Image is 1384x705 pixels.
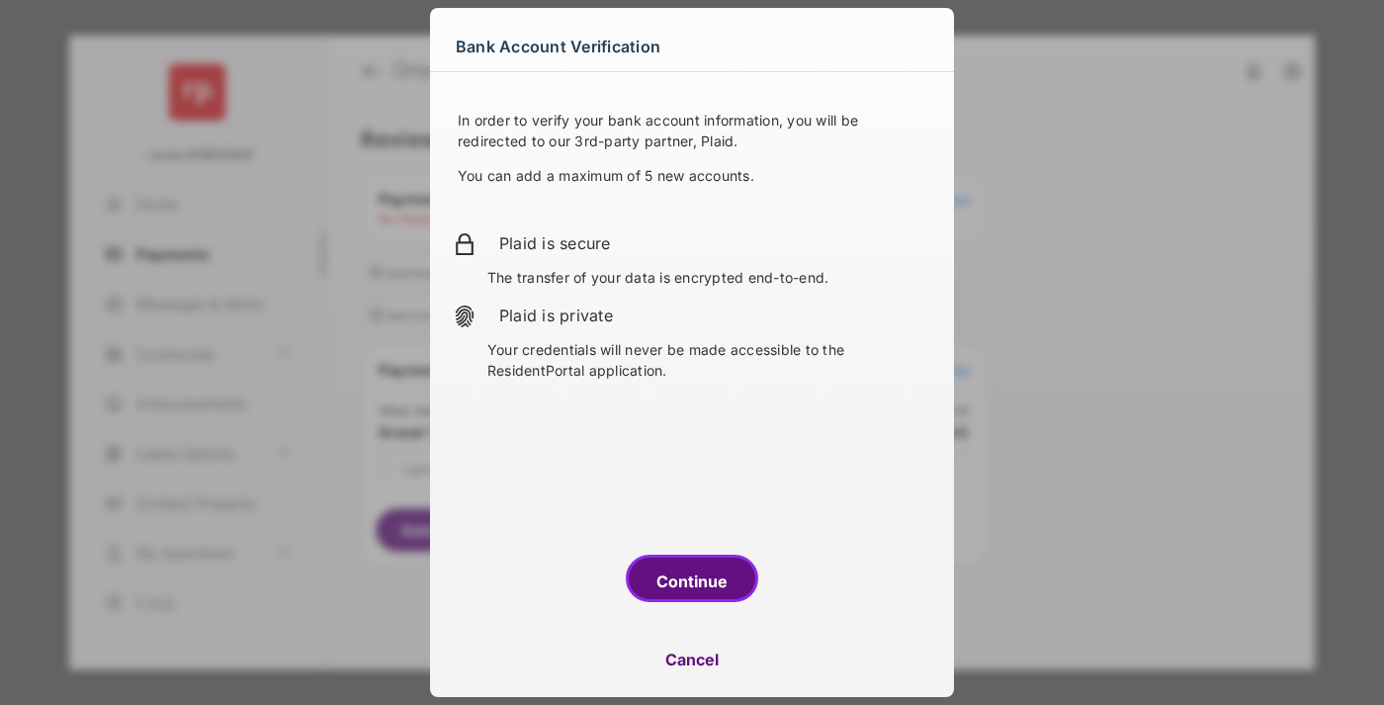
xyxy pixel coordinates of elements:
[458,165,926,186] p: You can add a maximum of 5 new accounts.
[487,339,930,381] p: Your credentials will never be made accessible to the ResidentPortal application.
[487,267,930,288] p: The transfer of your data is encrypted end-to-end.
[430,636,954,683] button: Cancel
[499,304,930,327] h2: Plaid is private
[458,110,926,151] p: In order to verify your bank account information, you will be redirected to our 3rd-party partner...
[499,231,930,255] h2: Plaid is secure
[626,555,758,602] button: Continue
[456,31,660,62] span: Bank Account Verification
